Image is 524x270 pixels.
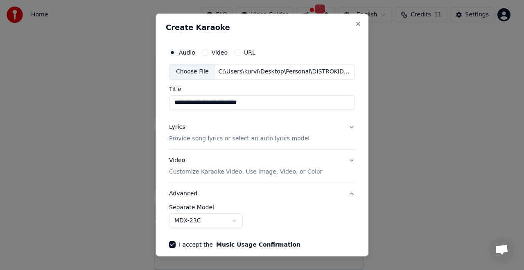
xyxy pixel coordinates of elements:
[179,242,300,247] label: I accept the
[215,68,355,76] div: C:\Users\kurvi\Desktop\Personal\DISTROKIDS ULPOAD\Album upload to distro\Grand Gaube- Kurv1n(no s...
[169,156,322,176] div: Video
[169,135,309,143] p: Provide song lyrics or select an auto lyrics model
[166,24,358,31] h2: Create Karaoke
[244,50,255,55] label: URL
[179,50,195,55] label: Audio
[212,50,228,55] label: Video
[169,204,355,235] div: Advanced
[216,242,300,247] button: I accept the
[169,168,322,176] p: Customize Karaoke Video: Use Image, Video, or Color
[169,86,355,92] label: Title
[169,204,355,210] label: Separate Model
[169,150,355,183] button: VideoCustomize Karaoke Video: Use Image, Video, or Color
[169,64,215,79] div: Choose File
[169,117,355,149] button: LyricsProvide song lyrics or select an auto lyrics model
[169,183,355,204] button: Advanced
[169,123,185,131] div: Lyrics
